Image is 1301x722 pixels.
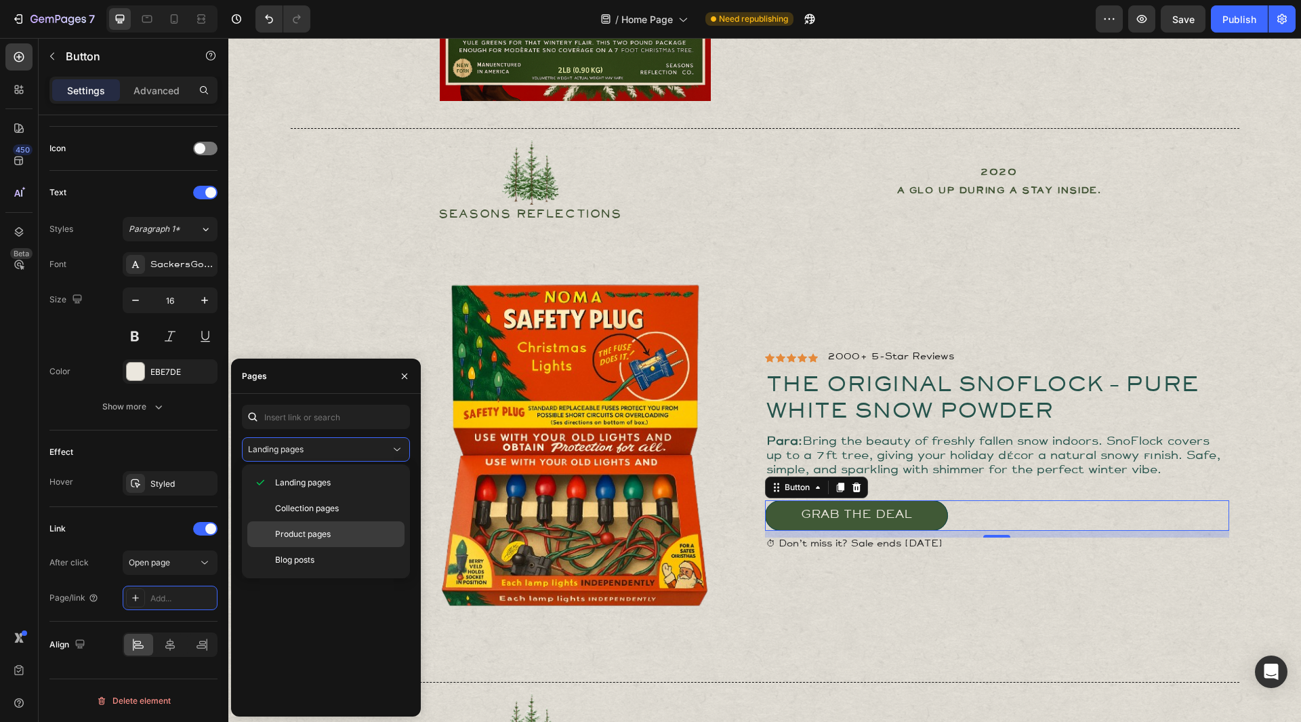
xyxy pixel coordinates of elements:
[102,400,165,414] div: Show more
[66,48,181,64] p: Button
[67,83,105,98] p: Settings
[133,83,180,98] p: Advanced
[275,528,331,540] span: Product pages
[621,12,673,26] span: Home Page
[5,5,101,33] button: 7
[275,477,331,489] span: Landing pages
[1161,5,1205,33] button: Save
[49,365,70,378] div: Color
[573,470,684,485] div: Grab The Deal
[615,12,619,26] span: /
[10,248,33,259] div: Beta
[554,443,584,456] div: Button
[538,397,999,439] p: Bring the beauty of freshly fallen snow indoors. SnoFlock covers up to a 7ft tree, giving your ho...
[255,5,310,33] div: Undo/Redo
[275,502,339,515] span: Collection pages
[543,127,999,142] p: 2020
[543,145,999,160] p: A Glo up during a stay inside.
[242,437,410,462] button: Landing pages
[1172,14,1195,25] span: Save
[538,501,999,513] p: ⏱ Don’t miss it? Sale ends [DATE]
[89,11,95,27] p: 7
[49,557,89,569] div: After click
[13,144,33,155] div: 450
[49,636,88,654] div: Align
[49,395,218,419] button: Show more
[150,366,214,378] div: EBE7DE
[96,693,171,709] div: Delete element
[543,681,999,696] p: 2018
[49,291,85,309] div: Size
[150,593,214,605] div: Add...
[49,592,99,604] div: Page/link
[275,554,314,566] span: Blog posts
[49,186,66,199] div: Text
[242,405,410,429] input: Insert link or search
[49,258,66,270] div: Font
[538,338,970,384] span: The Original SnoFlock – Pure White Snow Powder
[129,557,170,567] span: Open page
[228,38,1301,722] iframe: Design area
[73,167,531,186] h2: SEASONS REFLECTIONS
[150,259,214,271] div: SackersGothicStd
[273,656,331,721] img: gempages_581123104625918472-6f4d4512-d013-4cae-b43a-ec01008d7364.png
[1222,12,1256,26] div: Publish
[49,690,218,712] button: Delete element
[49,223,73,235] div: Styles
[1211,5,1268,33] button: Publish
[49,476,73,488] div: Hover
[123,550,218,575] button: Open page
[211,210,482,617] img: gempages_581123104625918472-c753ef4b-5d57-425b-9f29-be8f683ebcdc.png
[242,370,267,382] div: Pages
[49,142,66,155] div: Icon
[248,444,304,454] span: Landing pages
[719,13,788,25] span: Need republishing
[129,223,180,235] span: Paragraph 1*
[150,478,214,490] div: Styled
[537,462,720,493] button: Grab The Deal
[1255,656,1287,688] div: Open Intercom Messenger
[273,102,331,167] img: gempages_581123104625918472-6f4d4512-d013-4cae-b43a-ec01008d7364.png
[538,399,574,409] strong: Para:
[599,314,726,325] p: 2000+ 5-Star Reviews
[123,217,218,241] button: Paragraph 1*
[49,446,73,458] div: Effect
[49,523,66,535] div: Link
